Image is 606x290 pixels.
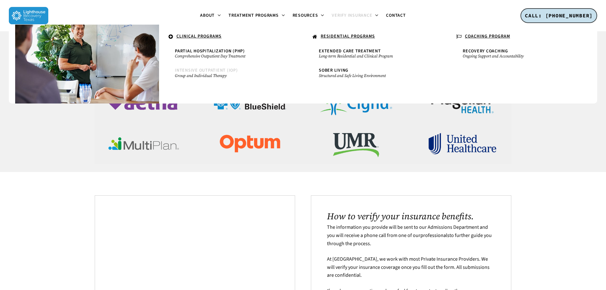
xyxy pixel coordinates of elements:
small: Group and Individual Therapy [175,73,287,78]
u: CLINICAL PROGRAMS [176,33,222,39]
small: Comprehensive Outpatient Day Treatment [175,54,287,59]
p: The information you provide will be sent to our Admissions Department and you will receive a phon... [327,223,495,255]
a: Recovery CoachingOngoing Support and Accountability [460,46,578,62]
span: Recovery Coaching [463,48,508,54]
a: About [196,13,225,18]
span: . [25,33,26,39]
span: Treatment Programs [229,12,279,19]
a: Treatment Programs [225,13,289,18]
span: Verify Insurance [332,12,372,19]
span: Contact [386,12,406,19]
u: COACHING PROGRAM [465,33,510,39]
a: Sober LivingStructured and Safe Living Environment [316,65,434,81]
span: Extended Care Treatment [319,48,381,54]
span: Resources [293,12,318,19]
u: RESIDENTIAL PROGRAMS [321,33,375,39]
span: CALL: [PHONE_NUMBER] [525,12,593,19]
img: Lighthouse Recovery Texas [9,7,48,24]
span: Partial Hospitalization (PHP) [175,48,245,54]
h2: How to verify your insurance benefits. [327,211,495,221]
small: Long-term Residential and Clinical Program [319,54,431,59]
a: CALL: [PHONE_NUMBER] [520,8,597,23]
a: professionals [420,232,449,239]
a: Intensive Outpatient (IOP)Group and Individual Therapy [172,65,290,81]
small: Structured and Safe Living Environment [319,73,431,78]
a: Partial Hospitalization (PHP)Comprehensive Outpatient Day Treatment [172,46,290,62]
a: . [21,31,153,42]
a: Extended Care TreatmentLong-term Residential and Clinical Program [316,46,434,62]
span: About [200,12,215,19]
a: Contact [382,13,409,18]
span: Intensive Outpatient (IOP) [175,67,238,74]
small: Ongoing Support and Accountability [463,54,575,59]
span: Sober Living [319,67,348,74]
a: COACHING PROGRAM [453,31,585,43]
p: At [GEOGRAPHIC_DATA], we work with most Private Insurance Providers. We will verify your insuranc... [327,255,495,287]
a: Resources [289,13,328,18]
a: Verify Insurance [328,13,382,18]
a: RESIDENTIAL PROGRAMS [309,31,441,43]
a: CLINICAL PROGRAMS [165,31,297,43]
